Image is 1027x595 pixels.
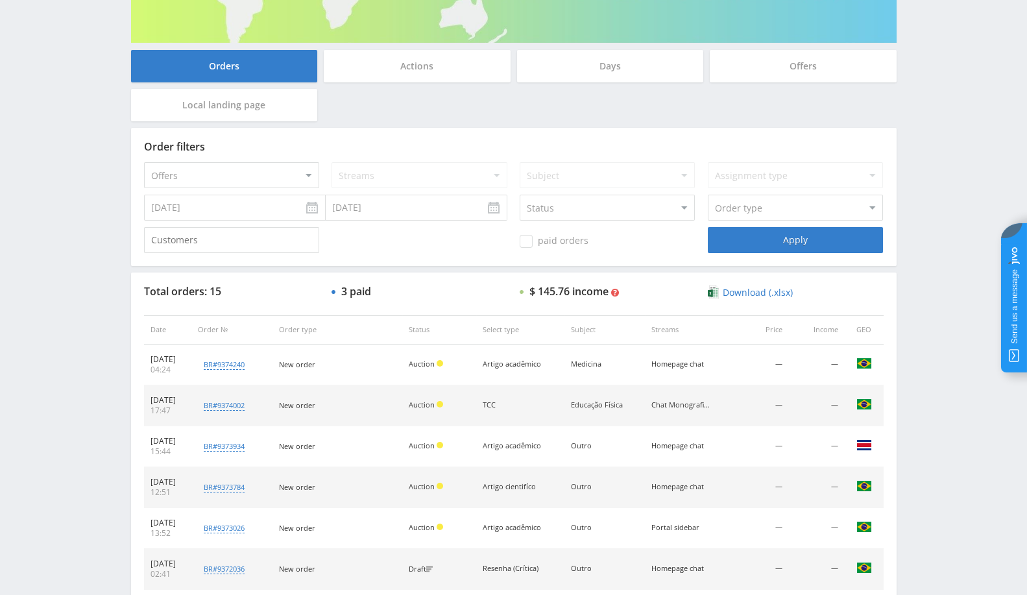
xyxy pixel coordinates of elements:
[845,315,884,345] th: GEO
[571,483,629,491] div: Outro
[204,441,245,452] div: br#9373934
[856,478,872,494] img: bra.png
[151,487,185,498] div: 12:51
[483,483,541,491] div: Artigo cientifíco
[651,565,710,573] div: Homepage chat
[651,401,710,409] div: Chat Monografiacerta
[517,50,704,82] div: Days
[856,519,872,535] img: bra.png
[789,508,845,549] td: —
[645,315,733,345] th: Streams
[204,400,245,411] div: br#9374002
[437,401,443,407] span: Hold
[437,524,443,530] span: Hold
[708,286,793,299] a: Download (.xlsx)
[733,345,789,385] td: —
[151,436,185,446] div: [DATE]
[204,564,245,574] div: br#9372036
[571,360,629,369] div: Medicina
[144,315,191,345] th: Date
[483,442,541,450] div: Artigo acadêmico
[437,442,443,448] span: Hold
[204,359,245,370] div: br#9374240
[733,315,789,345] th: Price
[651,524,710,532] div: Portal sidebar
[341,285,371,297] div: 3 paid
[651,360,710,369] div: Homepage chat
[571,442,629,450] div: Outro
[409,522,435,532] span: Auction
[402,315,476,345] th: Status
[151,528,185,539] div: 13:52
[789,549,845,590] td: —
[409,400,435,409] span: Auction
[520,235,588,248] span: paid orders
[789,426,845,467] td: —
[279,359,315,369] span: New order
[151,365,185,375] div: 04:24
[409,565,436,574] div: Draft
[191,315,272,345] th: Order №
[151,559,185,569] div: [DATE]
[856,437,872,453] img: cri.png
[131,89,318,121] div: Local landing page
[710,50,897,82] div: Offers
[733,467,789,508] td: —
[324,50,511,82] div: Actions
[476,315,564,345] th: Select type
[279,482,315,492] span: New order
[437,360,443,367] span: Hold
[571,401,629,409] div: Educação Física
[789,467,845,508] td: —
[279,523,315,533] span: New order
[279,564,315,574] span: New order
[856,396,872,412] img: bra.png
[789,315,845,345] th: Income
[272,315,402,345] th: Order type
[144,227,319,253] input: Customers
[483,524,541,532] div: Artigo acadêmico
[733,508,789,549] td: —
[733,549,789,590] td: —
[409,441,435,450] span: Auction
[856,356,872,371] img: bra.png
[204,523,245,533] div: br#9373026
[529,285,609,297] div: $ 145.76 income
[651,483,710,491] div: Homepage chat
[409,359,435,369] span: Auction
[144,285,319,297] div: Total orders: 15
[151,395,185,406] div: [DATE]
[708,227,883,253] div: Apply
[564,315,645,345] th: Subject
[483,565,541,573] div: Resenha (Crítica)
[708,285,719,298] img: xlsx
[279,441,315,451] span: New order
[733,385,789,426] td: —
[733,426,789,467] td: —
[151,569,185,579] div: 02:41
[151,518,185,528] div: [DATE]
[151,477,185,487] div: [DATE]
[144,141,884,152] div: Order filters
[437,483,443,489] span: Hold
[151,406,185,416] div: 17:47
[723,287,793,298] span: Download (.xlsx)
[131,50,318,82] div: Orders
[571,524,629,532] div: Outro
[279,400,315,410] span: New order
[409,481,435,491] span: Auction
[789,385,845,426] td: —
[204,482,245,492] div: br#9373784
[151,446,185,457] div: 15:44
[789,345,845,385] td: —
[856,560,872,576] img: bra.png
[571,565,629,573] div: Outro
[651,442,710,450] div: Homepage chat
[151,354,185,365] div: [DATE]
[483,401,541,409] div: TCC
[483,360,541,369] div: Artigo acadêmico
